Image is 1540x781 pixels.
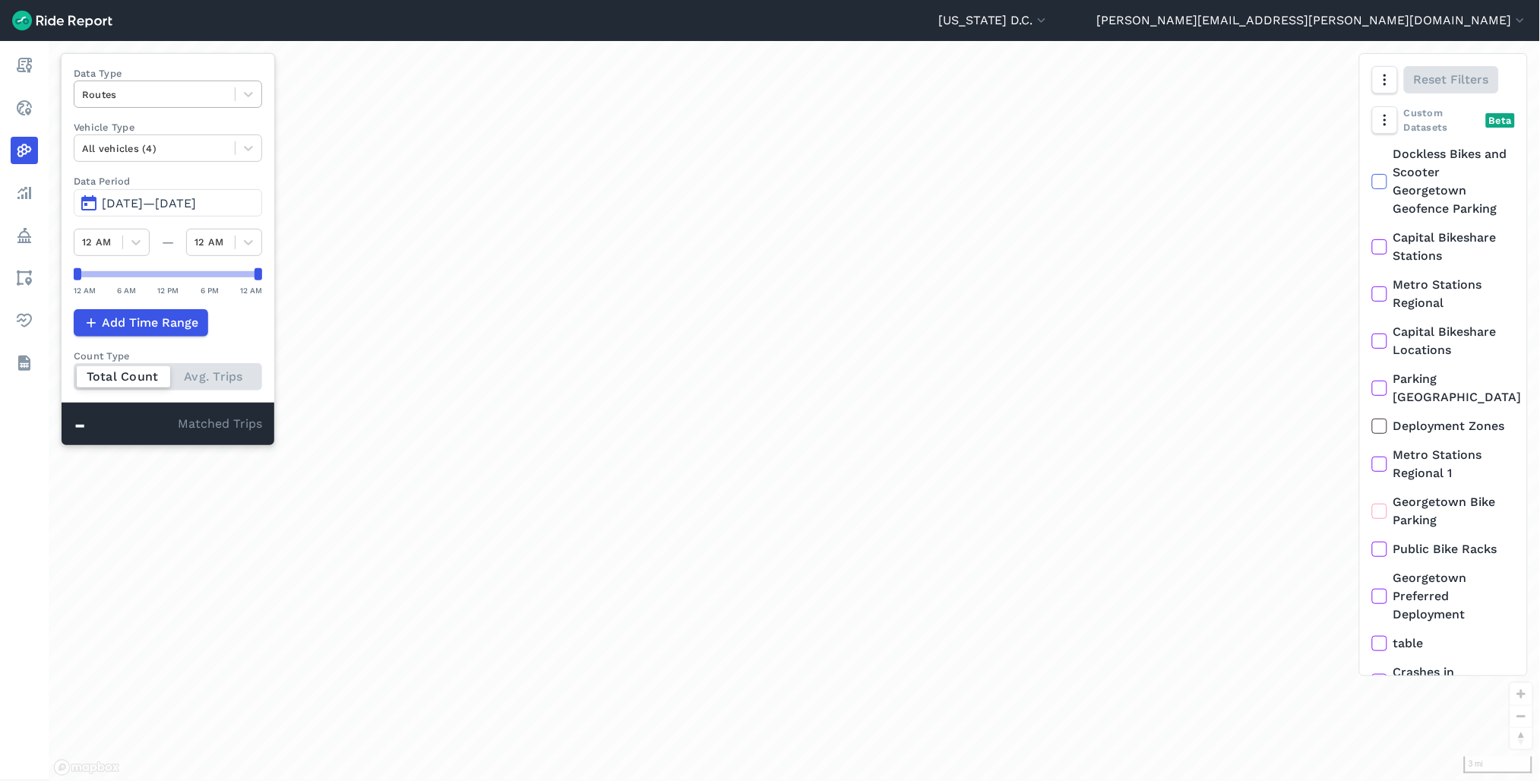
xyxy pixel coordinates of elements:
button: [PERSON_NAME][EMAIL_ADDRESS][PERSON_NAME][DOMAIN_NAME] [1097,11,1528,30]
label: Data Period [74,174,262,188]
label: Metro Stations Regional 1 [1372,446,1515,482]
label: Vehicle Type [74,120,262,134]
div: 6 PM [201,283,219,297]
a: Datasets [11,349,38,377]
img: Ride Report [12,11,112,30]
a: Health [11,307,38,334]
div: Matched Trips [62,403,274,445]
label: Data Type [74,66,262,81]
span: [DATE]—[DATE] [102,196,196,210]
span: Reset Filters [1414,71,1489,89]
button: [US_STATE] D.C. [938,11,1049,30]
a: Realtime [11,94,38,122]
label: Parking [GEOGRAPHIC_DATA] [1372,370,1515,406]
button: Reset Filters [1404,66,1499,93]
div: 12 AM [74,283,96,297]
a: Report [11,52,38,79]
a: Policy [11,222,38,249]
div: 6 AM [117,283,136,297]
div: Count Type [74,349,262,363]
label: Capital Bikeshare Stations [1372,229,1515,265]
a: Heatmaps [11,137,38,164]
div: Custom Datasets [1372,106,1515,134]
div: — [150,233,186,251]
label: Georgetown Preferred Deployment [1372,569,1515,624]
div: 12 PM [158,283,179,297]
div: 12 AM [240,283,262,297]
div: Beta [1486,113,1515,128]
label: table [1372,634,1515,653]
div: - [74,415,178,435]
label: Dockless Bikes and Scooter Georgetown Geofence Parking [1372,145,1515,218]
label: Deployment Zones [1372,417,1515,435]
a: Analyze [11,179,38,207]
label: Capital Bikeshare Locations [1372,323,1515,359]
label: Crashes in [GEOGRAPHIC_DATA] [1372,663,1515,700]
label: Public Bike Racks [1372,540,1515,558]
label: Metro Stations Regional [1372,276,1515,312]
div: loading [49,41,1540,781]
span: Add Time Range [102,314,198,332]
button: Add Time Range [74,309,208,337]
a: Areas [11,264,38,292]
label: Georgetown Bike Parking [1372,493,1515,530]
button: [DATE]—[DATE] [74,189,262,217]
